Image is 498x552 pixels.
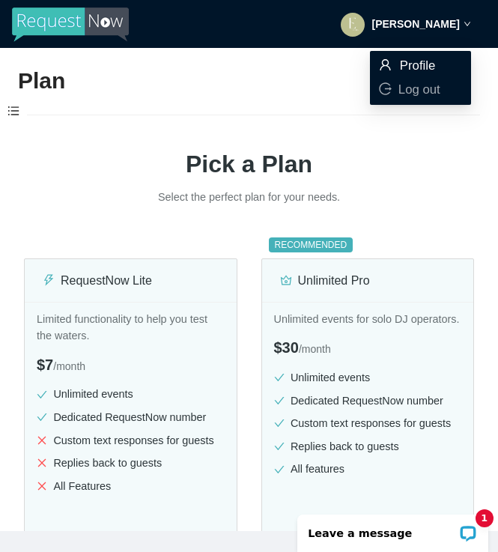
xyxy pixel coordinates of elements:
h1: Pick a Plan [18,145,480,183]
li: Unlimited events [274,369,462,386]
span: / month [299,343,331,355]
sup: RECOMMENDED [269,237,353,252]
span: crown [280,274,292,286]
span: down [464,20,471,28]
span: Log out [398,82,440,97]
span: close [37,458,47,468]
span: $7 [37,357,53,373]
li: Unlimited events [37,386,225,403]
span: Profile [400,58,436,73]
span: / month [53,360,85,372]
span: check [274,372,285,383]
img: ALV-UjV4xuAIMPrxsKKWeYJUk8qKhK_dlR7Qtjcp4V4Ih9kYmco6cdgp9EXdfVMLo58SNT7lLD22NRzLwV1J07K6xKD2mB0rI... [341,13,365,37]
span: check [274,418,285,428]
span: check [37,389,47,400]
p: Unlimited events for solo DJ operators. [274,311,462,328]
span: check [274,395,285,406]
iframe: LiveChat chat widget [288,505,498,552]
span: user [379,58,392,71]
span: check [37,412,47,422]
span: check [274,441,285,452]
span: thunderbolt [43,274,55,286]
li: All features [274,461,462,478]
li: Dedicated RequestNow number [274,392,462,410]
img: RequestNow [12,7,129,42]
li: All Features [37,478,225,495]
span: $30 [274,339,299,356]
span: check [274,464,285,475]
h2: Plan [18,66,480,97]
strong: [PERSON_NAME] [372,18,460,30]
li: Replies back to guests [37,455,225,472]
span: logout [379,82,392,95]
li: Custom text responses for guests [274,415,462,432]
p: Select the perfect plan for your needs. [25,189,474,206]
li: Dedicated RequestNow number [37,409,225,426]
div: Unlimited Pro [280,271,456,290]
span: close [37,481,47,491]
span: close [37,435,47,446]
div: RequestNow Lite [43,271,219,290]
li: Replies back to guests [274,438,462,455]
p: Limited functionality to help you test the waters. [37,311,225,345]
li: Custom text responses for guests [37,432,225,449]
